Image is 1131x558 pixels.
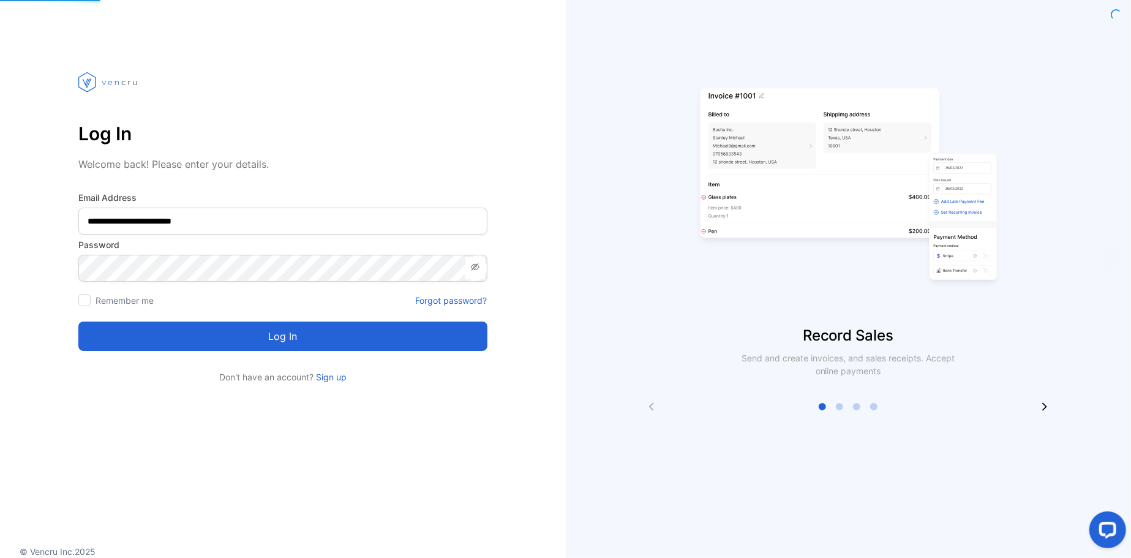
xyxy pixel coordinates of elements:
a: Forgot password? [416,294,487,307]
p: Log In [78,119,487,148]
label: Email Address [78,191,487,204]
img: slider image [695,49,1001,325]
button: Log in [78,322,487,351]
img: vencru logo [78,49,140,115]
iframe: LiveChat chat widget [1080,507,1131,558]
a: Sign up [314,372,347,382]
label: Remember me [96,295,154,306]
label: Password [78,238,487,251]
p: Welcome back! Please enter your details. [78,157,487,172]
p: Send and create invoices, and sales receipts. Accept online payments [731,352,966,377]
p: Don't have an account? [78,371,487,383]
